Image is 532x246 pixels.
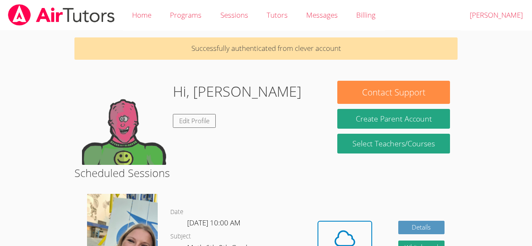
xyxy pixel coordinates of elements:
h2: Scheduled Sessions [74,165,458,181]
span: [DATE] 10:00 AM [187,218,241,227]
a: Details [398,221,445,235]
button: Create Parent Account [337,109,450,129]
p: Successfully authenticated from clever account [74,37,458,60]
span: Messages [306,10,338,20]
h1: Hi, [PERSON_NAME] [173,81,302,102]
img: default.png [82,81,166,165]
a: Edit Profile [173,114,216,128]
img: airtutors_banner-c4298cdbf04f3fff15de1276eac7730deb9818008684d7c2e4769d2f7ddbe033.png [7,4,116,26]
dt: Subject [170,231,191,242]
button: Contact Support [337,81,450,104]
a: Select Teachers/Courses [337,134,450,153]
dt: Date [170,207,183,217]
